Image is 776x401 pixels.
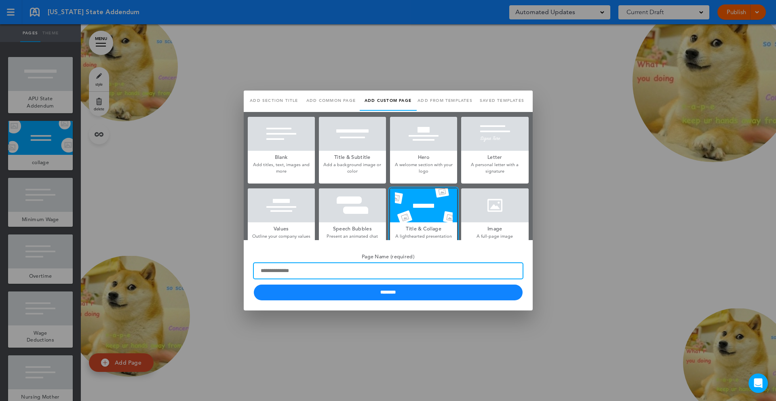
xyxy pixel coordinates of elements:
[319,162,386,174] p: Add a background image or color
[248,222,315,234] h5: Values
[248,151,315,162] h5: Blank
[248,233,315,246] p: Outline your company values or mantras
[303,91,360,111] a: Add common page
[254,263,523,279] input: Page Name (required)
[461,233,528,239] p: A full-page image
[390,162,457,174] p: A welcome section with your logo
[319,151,386,162] h5: Title & Subtitle
[360,91,417,111] a: Add custom page
[390,222,457,234] h5: Title & Collage
[319,222,386,234] h5: Speech Bubbles
[461,151,528,162] h5: Letter
[390,151,457,162] h5: Hero
[246,91,303,111] a: Add section title
[319,233,386,246] p: Present an animated chat conversation
[248,162,315,174] p: Add titles, text, images and more
[461,162,528,174] p: A personal letter with a signature
[474,91,531,111] a: Saved templates
[749,374,768,393] div: Open Intercom Messenger
[390,233,457,239] p: A lighthearted presentation
[417,91,474,111] a: Add from templates
[254,250,523,262] h5: Page Name (required)
[461,222,528,234] h5: Image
